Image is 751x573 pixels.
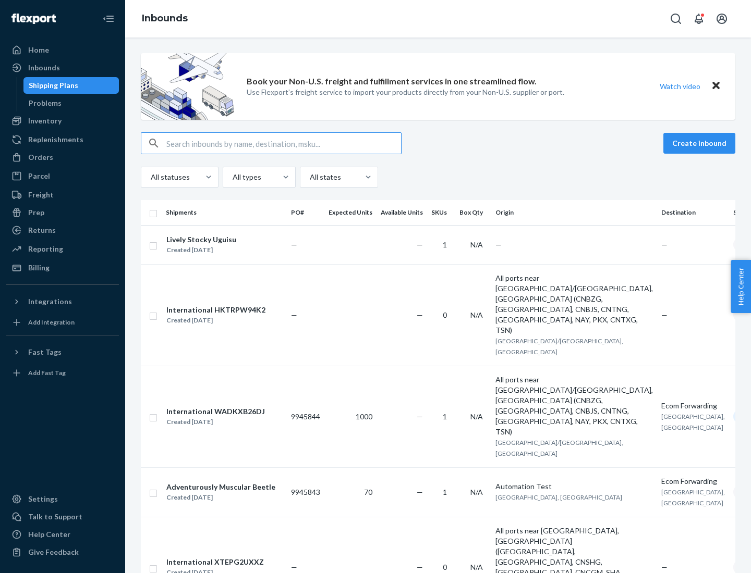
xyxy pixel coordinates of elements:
[28,152,53,163] div: Orders
[6,259,119,276] a: Billing
[23,77,119,94] a: Shipping Plans
[166,482,275,492] div: Adventurously Muscular Beetle
[28,368,66,377] div: Add Fast Tag
[661,310,668,319] span: —
[6,344,119,360] button: Fast Tags
[443,310,447,319] span: 0
[6,59,119,76] a: Inbounds
[6,241,119,257] a: Reporting
[28,318,75,327] div: Add Integration
[6,186,119,203] a: Freight
[495,493,622,501] span: [GEOGRAPHIC_DATA], [GEOGRAPHIC_DATA]
[6,491,119,507] a: Settings
[28,494,58,504] div: Settings
[162,200,287,225] th: Shipments
[98,8,119,29] button: Close Navigation
[495,375,653,437] div: All ports near [GEOGRAPHIC_DATA]/[GEOGRAPHIC_DATA], [GEOGRAPHIC_DATA] (CNBZG, [GEOGRAPHIC_DATA], ...
[495,273,653,335] div: All ports near [GEOGRAPHIC_DATA]/[GEOGRAPHIC_DATA], [GEOGRAPHIC_DATA] (CNBZG, [GEOGRAPHIC_DATA], ...
[247,76,537,88] p: Book your Non-U.S. freight and fulfillment services in one streamlined flow.
[417,563,423,571] span: —
[443,563,447,571] span: 0
[661,401,725,411] div: Ecom Forwarding
[364,488,372,496] span: 70
[665,8,686,29] button: Open Search Box
[661,240,668,249] span: —
[470,240,483,249] span: N/A
[6,508,119,525] a: Talk to Support
[443,488,447,496] span: 1
[417,240,423,249] span: —
[427,200,455,225] th: SKUs
[6,293,119,310] button: Integrations
[661,476,725,487] div: Ecom Forwarding
[661,413,725,431] span: [GEOGRAPHIC_DATA], [GEOGRAPHIC_DATA]
[6,113,119,129] a: Inventory
[28,116,62,126] div: Inventory
[324,200,377,225] th: Expected Units
[470,412,483,421] span: N/A
[661,563,668,571] span: —
[6,131,119,148] a: Replenishments
[23,95,119,111] a: Problems
[166,557,264,567] div: International XTEPG2UXXZ
[417,412,423,421] span: —
[28,207,44,218] div: Prep
[28,263,50,273] div: Billing
[443,412,447,421] span: 1
[309,172,310,182] input: All states
[28,512,82,522] div: Talk to Support
[653,79,707,94] button: Watch video
[417,310,423,319] span: —
[166,234,236,245] div: Lively Stocky Uguisu
[28,190,54,200] div: Freight
[11,14,56,24] img: Flexport logo
[470,488,483,496] span: N/A
[657,200,729,225] th: Destination
[6,168,119,184] a: Parcel
[166,245,236,255] div: Created [DATE]
[28,225,56,235] div: Returns
[166,305,265,315] div: International HKTRPW94K2
[142,13,188,24] a: Inbounds
[28,134,83,145] div: Replenishments
[709,79,723,94] button: Close
[470,563,483,571] span: N/A
[6,314,119,331] a: Add Integration
[166,417,265,427] div: Created [DATE]
[470,310,483,319] span: N/A
[661,488,725,507] span: [GEOGRAPHIC_DATA], [GEOGRAPHIC_DATA]
[29,98,62,108] div: Problems
[166,406,265,417] div: International WADKXB26DJ
[688,8,709,29] button: Open notifications
[291,310,297,319] span: —
[28,296,72,307] div: Integrations
[287,366,324,467] td: 9945844
[491,200,657,225] th: Origin
[711,8,732,29] button: Open account menu
[247,87,564,97] p: Use Flexport’s freight service to import your products directly from your Non-U.S. supplier or port.
[6,149,119,166] a: Orders
[731,260,751,313] button: Help Center
[28,347,62,357] div: Fast Tags
[29,80,78,91] div: Shipping Plans
[663,133,735,154] button: Create inbound
[6,204,119,221] a: Prep
[495,481,653,492] div: Automation Test
[377,200,427,225] th: Available Units
[6,42,119,58] a: Home
[287,200,324,225] th: PO#
[443,240,447,249] span: 1
[134,4,196,34] ol: breadcrumbs
[28,244,63,254] div: Reporting
[6,365,119,381] a: Add Fast Tag
[417,488,423,496] span: —
[166,315,265,326] div: Created [DATE]
[166,492,275,503] div: Created [DATE]
[28,45,49,55] div: Home
[232,172,233,182] input: All types
[495,439,623,457] span: [GEOGRAPHIC_DATA]/[GEOGRAPHIC_DATA], [GEOGRAPHIC_DATA]
[455,200,491,225] th: Box Qty
[291,563,297,571] span: —
[28,171,50,181] div: Parcel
